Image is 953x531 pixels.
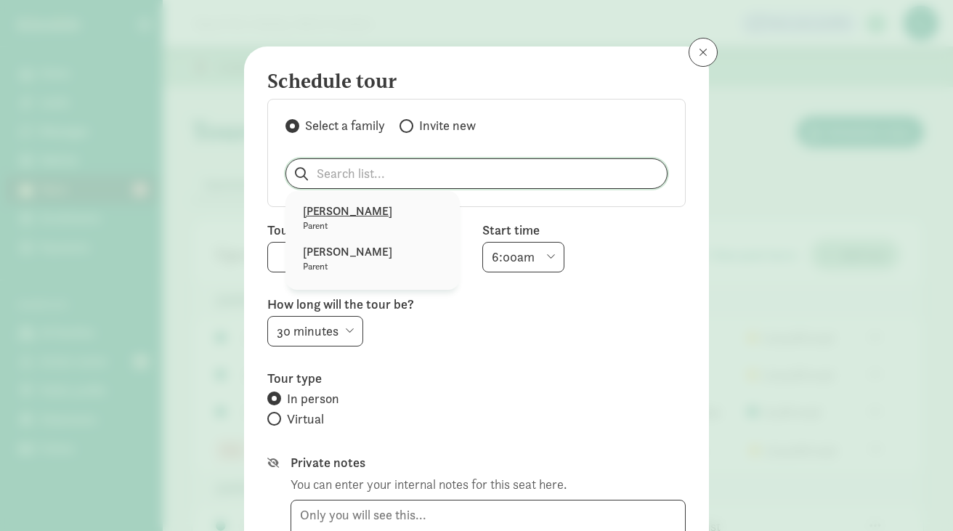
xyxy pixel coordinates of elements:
[291,474,567,494] div: You can enter your internal notes for this seat here.
[303,220,442,232] p: Parent
[267,296,686,313] label: How long will the tour be?
[303,261,442,272] p: Parent
[287,410,324,428] span: Virtual
[880,461,953,531] iframe: Chat Widget
[303,243,442,261] p: [PERSON_NAME]
[303,203,442,220] p: [PERSON_NAME]
[305,117,385,134] span: Select a family
[267,222,471,239] label: Tour date
[291,454,686,471] label: Private notes
[287,390,339,408] span: In person
[267,70,674,93] h4: Schedule tour
[419,117,476,134] span: Invite new
[286,159,667,188] input: Search list...
[482,222,686,239] label: Start time
[267,370,686,387] label: Tour type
